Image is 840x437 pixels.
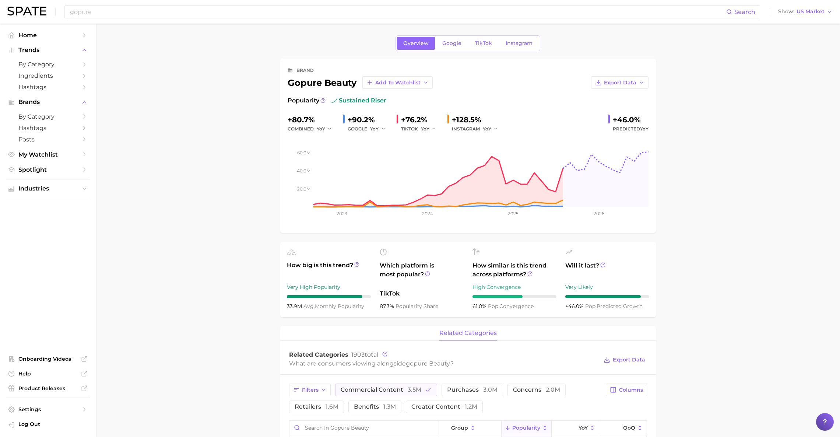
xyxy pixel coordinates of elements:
[436,37,468,50] a: Google
[18,370,77,377] span: Help
[602,355,647,365] button: Export Data
[469,37,498,50] a: TikTok
[326,403,338,410] span: 1.6m
[18,61,77,68] span: by Category
[421,125,437,133] button: YoY
[439,330,497,336] span: related categories
[18,47,77,53] span: Trends
[287,261,371,279] span: How big is this trend?
[351,351,365,358] span: 1903
[472,303,488,310] span: 61.0%
[593,211,604,216] tspan: 2026
[380,303,396,310] span: 87.3%
[606,384,647,396] button: Columns
[502,421,552,435] button: Popularity
[354,404,396,410] span: benefits
[6,81,90,93] a: Hashtags
[452,125,503,133] div: INSTAGRAM
[506,40,533,46] span: Instagram
[406,360,450,367] span: gopure beauty
[341,387,421,393] span: commercial content
[6,111,90,122] a: by Category
[565,283,649,291] div: Very Likely
[483,386,498,393] span: 3.0m
[472,283,556,291] div: High Convergence
[512,425,540,431] span: Popularity
[331,98,337,104] img: sustained riser
[287,303,303,310] span: 33.9m
[513,387,560,393] span: concerns
[552,421,599,435] button: YoY
[331,96,386,105] span: sustained riser
[6,97,90,108] button: Brands
[411,404,477,410] span: creator content
[6,59,90,70] a: by Category
[401,125,442,133] div: TIKTOK
[591,76,649,89] button: Export Data
[317,126,325,132] span: YoY
[18,72,77,79] span: Ingredients
[565,295,649,298] div: 9 / 10
[421,126,429,132] span: YoY
[380,289,464,298] span: TikTok
[6,45,90,56] button: Trends
[18,406,77,413] span: Settings
[6,134,90,145] a: Posts
[348,114,391,126] div: +90.2%
[483,125,499,133] button: YoY
[18,84,77,91] span: Hashtags
[6,70,90,81] a: Ingredients
[288,125,337,133] div: combined
[483,126,491,132] span: YoY
[289,384,331,396] button: Filters
[7,7,46,15] img: SPATE
[6,419,90,431] a: Log out. Currently logged in with e-mail lynne.stewart@mpgllc.com.
[6,149,90,160] a: My Watchlist
[508,211,519,216] tspan: 2025
[288,96,319,105] span: Popularity
[18,185,77,192] span: Industries
[465,403,477,410] span: 1.2m
[370,125,386,133] button: YoY
[599,421,646,435] button: QoQ
[565,303,585,310] span: +46.0%
[288,76,433,89] div: gopure beauty
[499,37,539,50] a: Instagram
[452,114,503,126] div: +128.5%
[6,368,90,379] a: Help
[383,403,396,410] span: 1.3m
[451,425,468,431] span: group
[6,122,90,134] a: Hashtags
[18,421,84,427] span: Log Out
[351,351,378,358] span: total
[640,126,649,132] span: YoY
[303,303,364,310] span: monthly popularity
[295,404,338,410] span: retailers
[289,421,439,435] input: Search in gopure beauty
[303,303,315,310] abbr: average
[396,303,438,310] span: popularity share
[776,7,834,17] button: ShowUS Market
[6,383,90,394] a: Product Releases
[546,386,560,393] span: 2.0m
[585,303,597,310] abbr: popularity index
[18,125,77,132] span: Hashtags
[401,114,442,126] div: +76.2%
[287,283,371,291] div: Very High Popularity
[18,385,77,392] span: Product Releases
[289,351,348,358] span: Related Categories
[362,76,433,89] button: Add to Watchlist
[6,404,90,415] a: Settings
[289,359,598,368] div: What are consumers viewing alongside ?
[380,261,464,286] span: Which platform is most popular?
[348,125,391,133] div: GOOGLE
[734,8,755,15] span: Search
[447,387,498,393] span: purchases
[397,37,435,50] a: Overview
[619,387,643,393] span: Columns
[472,261,556,279] span: How similar is this trend across platforms?
[296,66,314,75] div: brand
[370,126,379,132] span: YoY
[288,114,337,126] div: +80.7%
[317,125,333,133] button: YoY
